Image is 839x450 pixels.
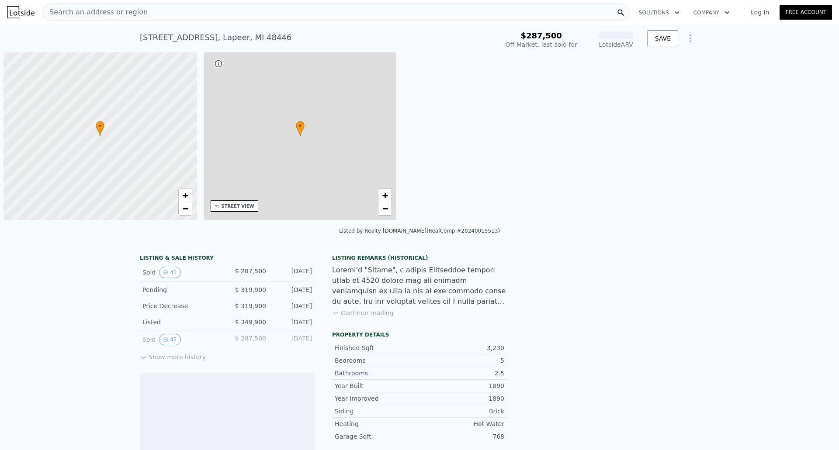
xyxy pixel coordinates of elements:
[382,203,388,214] span: −
[780,5,832,20] a: Free Account
[335,394,419,403] div: Year Improved
[235,286,266,293] span: $ 319,900
[96,122,104,130] span: •
[419,419,504,428] div: Hot Water
[506,40,577,49] div: Off Market, last sold for
[235,319,266,326] span: $ 349,900
[648,31,678,46] button: SAVE
[273,302,312,310] div: [DATE]
[235,335,266,342] span: $ 287,500
[339,228,500,234] div: Listed by Realty [DOMAIN_NAME] (RealComp #20240015513)
[159,334,180,345] button: View historical data
[273,267,312,278] div: [DATE]
[235,302,266,309] span: $ 319,900
[419,407,504,416] div: Brick
[159,267,180,278] button: View historical data
[332,309,394,317] button: Continue reading
[419,369,504,378] div: 2.5
[182,190,188,201] span: +
[142,285,220,294] div: Pending
[296,122,305,130] span: •
[273,318,312,326] div: [DATE]
[419,432,504,441] div: 768
[335,344,419,352] div: Finished Sqft
[142,334,220,345] div: Sold
[332,331,507,338] div: Property details
[235,268,266,275] span: $ 287,500
[332,265,507,307] div: Loremi'd "Sitame", c adipis Elitseddoe tempori utlab et 4520 dolore mag ali enimadm veniamquisn e...
[140,31,291,44] div: [STREET_ADDRESS] , Lapeer , MI 48446
[632,5,686,21] button: Solutions
[142,318,220,326] div: Listed
[182,203,188,214] span: −
[335,369,419,378] div: Bathrooms
[335,419,419,428] div: Heating
[140,254,315,263] div: LISTING & SALE HISTORY
[419,356,504,365] div: 5
[335,356,419,365] div: Bedrooms
[273,334,312,345] div: [DATE]
[335,381,419,390] div: Year Built
[42,7,148,17] span: Search an address or region
[740,8,780,17] a: Log In
[682,30,699,47] button: Show Options
[140,349,206,361] button: Show more history
[332,254,507,261] div: Listing Remarks (Historical)
[378,189,392,202] a: Zoom in
[222,203,254,210] div: STREET VIEW
[419,394,504,403] div: 1890
[142,267,220,278] div: Sold
[7,6,35,18] img: Lotside
[179,189,192,202] a: Zoom in
[378,202,392,215] a: Zoom out
[520,31,562,40] span: $287,500
[335,432,419,441] div: Garage Sqft
[335,407,419,416] div: Siding
[296,121,305,136] div: •
[179,202,192,215] a: Zoom out
[142,302,220,310] div: Price Decrease
[599,40,634,49] div: Lotside ARV
[96,121,104,136] div: •
[273,285,312,294] div: [DATE]
[419,381,504,390] div: 1890
[686,5,737,21] button: Company
[419,344,504,352] div: 3,230
[382,190,388,201] span: +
